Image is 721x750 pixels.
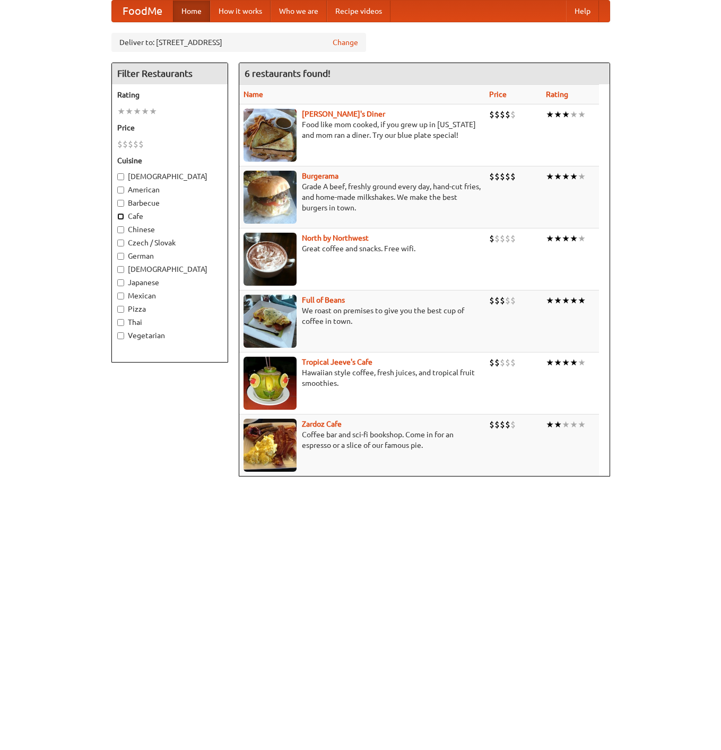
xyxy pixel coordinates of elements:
[510,419,516,430] li: $
[117,293,124,299] input: Mexican
[505,295,510,306] li: $
[117,200,124,207] input: Barbecue
[117,266,124,273] input: [DEMOGRAPHIC_DATA]
[302,172,338,180] a: Burgerama
[570,233,578,244] li: ★
[117,90,222,100] h5: Rating
[489,357,494,368] li: $
[562,357,570,368] li: ★
[210,1,271,22] a: How it works
[117,105,125,117] li: ★
[510,357,516,368] li: $
[244,305,481,327] p: We roast on premises to give you the best cup of coffee in town.
[505,357,510,368] li: $
[117,240,124,246] input: Czech / Slovak
[505,109,510,120] li: $
[562,419,570,430] li: ★
[510,109,516,120] li: $
[244,109,297,162] img: sallys.jpg
[546,109,554,120] li: ★
[554,357,562,368] li: ★
[117,251,222,261] label: German
[245,68,331,78] ng-pluralize: 6 restaurants found!
[244,171,297,224] img: burgerama.jpg
[489,171,494,182] li: $
[510,171,516,182] li: $
[562,109,570,120] li: ★
[570,109,578,120] li: ★
[117,171,222,182] label: [DEMOGRAPHIC_DATA]
[510,295,516,306] li: $
[546,171,554,182] li: ★
[117,122,222,133] h5: Price
[505,171,510,182] li: $
[117,306,124,313] input: Pizza
[578,357,586,368] li: ★
[570,419,578,430] li: ★
[117,198,222,208] label: Barbecue
[562,233,570,244] li: ★
[244,419,297,472] img: zardoz.jpg
[117,317,222,328] label: Thai
[546,295,554,306] li: ★
[117,173,124,180] input: [DEMOGRAPHIC_DATA]
[500,295,505,306] li: $
[244,90,263,99] a: Name
[500,233,505,244] li: $
[500,109,505,120] li: $
[302,110,385,118] a: [PERSON_NAME]'s Diner
[554,109,562,120] li: ★
[117,277,222,288] label: Japanese
[554,233,562,244] li: ★
[554,171,562,182] li: ★
[117,253,124,260] input: German
[117,290,222,301] label: Mexican
[133,105,141,117] li: ★
[244,429,481,451] p: Coffee bar and sci-fi bookshop. Come in for an espresso or a slice of our famous pie.
[244,367,481,389] p: Hawaiian style coffee, fresh juices, and tropical fruit smoothies.
[570,295,578,306] li: ★
[578,419,586,430] li: ★
[578,295,586,306] li: ★
[489,109,494,120] li: $
[500,171,505,182] li: $
[494,295,500,306] li: $
[117,226,124,233] input: Chinese
[554,419,562,430] li: ★
[489,295,494,306] li: $
[302,358,372,366] a: Tropical Jeeve's Cafe
[578,171,586,182] li: ★
[128,138,133,150] li: $
[562,171,570,182] li: ★
[117,184,222,195] label: American
[112,63,228,84] h4: Filter Restaurants
[123,138,128,150] li: $
[505,419,510,430] li: $
[494,357,500,368] li: $
[117,319,124,326] input: Thai
[500,357,505,368] li: $
[141,105,149,117] li: ★
[489,90,507,99] a: Price
[117,213,124,220] input: Cafe
[302,420,342,428] b: Zardoz Cafe
[117,138,123,150] li: $
[570,357,578,368] li: ★
[546,90,568,99] a: Rating
[554,295,562,306] li: ★
[244,243,481,254] p: Great coffee and snacks. Free wifi.
[546,233,554,244] li: ★
[244,295,297,348] img: beans.jpg
[489,419,494,430] li: $
[302,296,345,304] a: Full of Beans
[494,233,500,244] li: $
[271,1,327,22] a: Who we are
[546,357,554,368] li: ★
[327,1,390,22] a: Recipe videos
[125,105,133,117] li: ★
[111,33,366,52] div: Deliver to: [STREET_ADDRESS]
[117,187,124,193] input: American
